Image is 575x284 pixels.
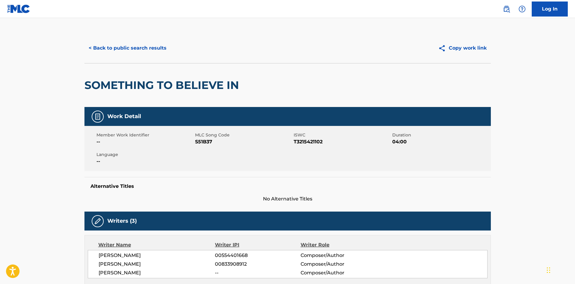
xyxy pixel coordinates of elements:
[99,269,215,276] span: [PERSON_NAME]
[215,261,300,268] span: 00833908912
[392,138,489,145] span: 04:00
[503,5,510,13] img: search
[94,113,101,120] img: Work Detail
[7,5,30,13] img: MLC Logo
[215,252,300,259] span: 00554401668
[94,218,101,225] img: Writers
[294,132,391,138] span: ISWC
[392,132,489,138] span: Duration
[516,3,528,15] div: Help
[547,261,550,279] div: Drag
[301,252,378,259] span: Composer/Author
[99,252,215,259] span: [PERSON_NAME]
[84,195,491,203] span: No Alternative Titles
[500,3,512,15] a: Public Search
[301,269,378,276] span: Composer/Author
[195,138,292,145] span: S51B37
[107,218,137,224] h5: Writers (3)
[518,5,526,13] img: help
[96,158,194,165] span: --
[294,138,391,145] span: T3215421102
[99,261,215,268] span: [PERSON_NAME]
[438,44,449,52] img: Copy work link
[195,132,292,138] span: MLC Song Code
[96,132,194,138] span: Member Work Identifier
[84,78,242,92] h2: SOMETHING TO BELIEVE IN
[90,183,485,189] h5: Alternative Titles
[434,41,491,56] button: Copy work link
[532,2,568,17] a: Log In
[107,113,141,120] h5: Work Detail
[545,255,575,284] iframe: Chat Widget
[215,269,300,276] span: --
[96,138,194,145] span: --
[96,151,194,158] span: Language
[215,241,301,249] div: Writer IPI
[301,241,378,249] div: Writer Role
[84,41,171,56] button: < Back to public search results
[301,261,378,268] span: Composer/Author
[98,241,215,249] div: Writer Name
